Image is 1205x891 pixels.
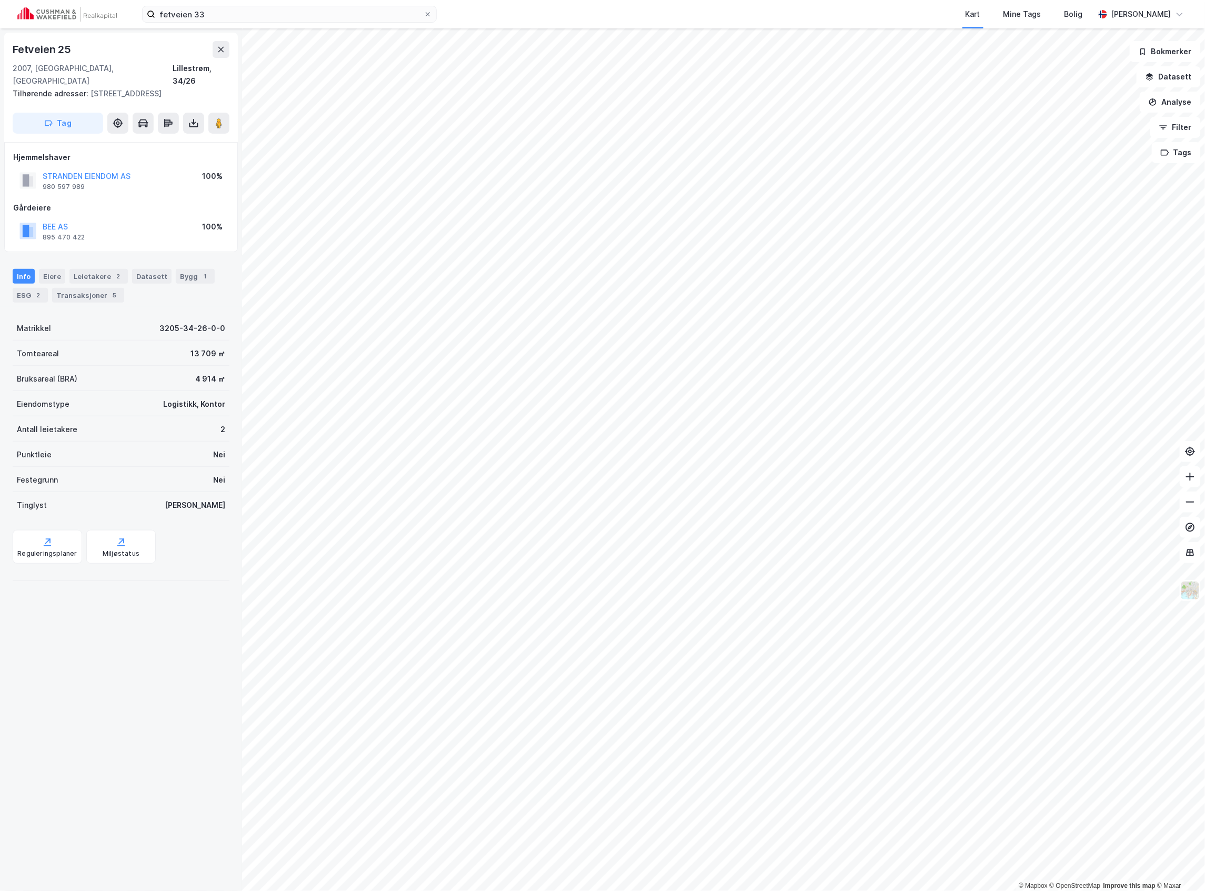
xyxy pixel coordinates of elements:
[17,423,77,436] div: Antall leietakere
[1019,882,1048,889] a: Mapbox
[1140,92,1201,113] button: Analyse
[1150,117,1201,138] button: Filter
[1152,142,1201,163] button: Tags
[195,373,225,385] div: 4 914 ㎡
[202,221,223,233] div: 100%
[1137,66,1201,87] button: Datasett
[113,271,124,282] div: 2
[1152,840,1205,891] div: Kontrollprogram for chat
[69,269,128,284] div: Leietakere
[13,202,229,214] div: Gårdeiere
[17,448,52,461] div: Punktleie
[13,269,35,284] div: Info
[13,62,173,87] div: 2007, [GEOGRAPHIC_DATA], [GEOGRAPHIC_DATA]
[163,398,225,411] div: Logistikk, Kontor
[13,113,103,134] button: Tag
[13,41,73,58] div: Fetveien 25
[202,170,223,183] div: 100%
[13,87,221,100] div: [STREET_ADDRESS]
[176,269,215,284] div: Bygg
[17,549,77,558] div: Reguleringsplaner
[13,288,48,303] div: ESG
[155,6,424,22] input: Søk på adresse, matrikkel, gårdeiere, leietakere eller personer
[213,474,225,486] div: Nei
[1050,882,1101,889] a: OpenStreetMap
[132,269,172,284] div: Datasett
[159,322,225,335] div: 3205-34-26-0-0
[17,373,77,385] div: Bruksareal (BRA)
[220,423,225,436] div: 2
[190,347,225,360] div: 13 709 ㎡
[1152,840,1205,891] iframe: Chat Widget
[1130,41,1201,62] button: Bokmerker
[1103,882,1156,889] a: Improve this map
[43,233,85,242] div: 895 470 422
[17,499,47,512] div: Tinglyst
[43,183,85,191] div: 980 597 989
[165,499,225,512] div: [PERSON_NAME]
[52,288,124,303] div: Transaksjoner
[17,474,58,486] div: Festegrunn
[17,322,51,335] div: Matrikkel
[17,7,117,22] img: cushman-wakefield-realkapital-logo.202ea83816669bd177139c58696a8fa1.svg
[200,271,210,282] div: 1
[1065,8,1083,21] div: Bolig
[33,290,44,301] div: 2
[1003,8,1041,21] div: Mine Tags
[13,151,229,164] div: Hjemmelshaver
[1111,8,1171,21] div: [PERSON_NAME]
[109,290,120,301] div: 5
[13,89,91,98] span: Tilhørende adresser:
[213,448,225,461] div: Nei
[1180,580,1200,600] img: Z
[966,8,980,21] div: Kart
[103,549,139,558] div: Miljøstatus
[39,269,65,284] div: Eiere
[173,62,229,87] div: Lillestrøm, 34/26
[17,398,69,411] div: Eiendomstype
[17,347,59,360] div: Tomteareal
